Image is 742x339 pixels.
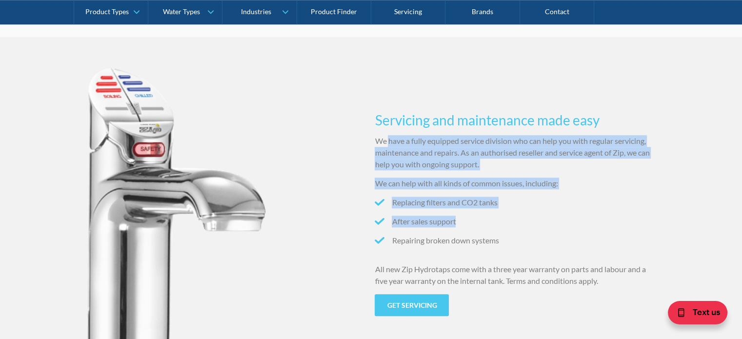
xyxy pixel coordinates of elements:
[375,294,449,316] a: Get servicing
[163,8,200,16] div: Water Types
[241,8,271,16] div: Industries
[375,235,659,246] li: Repairing broken down systems
[375,135,659,170] p: We have a fully equipped service division who can help you with regular servicing, maintenance an...
[85,8,129,16] div: Product Types
[375,216,659,227] li: After sales support
[644,290,742,339] iframe: podium webchat widget bubble
[375,110,659,130] h3: Servicing and maintenance made easy
[375,197,659,208] li: Replacing filters and CO2 tanks
[375,178,659,189] p: We can help with all kinds of common issues, including:
[375,263,659,287] p: All new Zip Hydrotaps come with a three year warranty on parts and labour and a five year warrant...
